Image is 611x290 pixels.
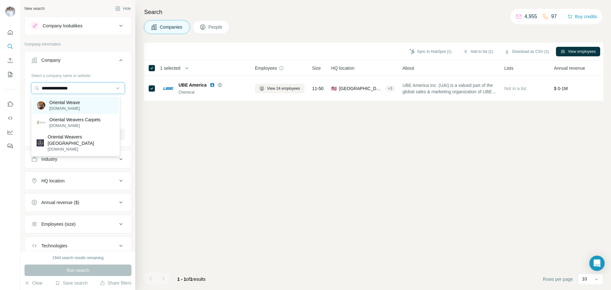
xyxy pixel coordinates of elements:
[25,280,43,286] button: Clear
[37,139,44,147] img: Oriental Weavers USA
[208,24,223,30] span: People
[255,65,277,71] span: Employees
[312,65,321,71] span: Size
[405,47,456,56] button: Sync to HubSpot (1)
[385,86,395,91] div: + 3
[25,41,131,47] p: Company information
[500,47,553,56] button: Download as CSV (1)
[41,243,67,249] div: Technologies
[5,98,15,110] button: Use Surfe on LinkedIn
[331,85,337,92] span: 🇺🇸
[582,276,587,282] p: 10
[55,280,88,286] button: Save search
[5,55,15,66] button: Enrich CSV
[31,70,125,79] div: Select a company name or website
[25,238,131,253] button: Technologies
[25,6,45,11] div: New search
[49,106,80,111] p: [DOMAIN_NAME]
[5,41,15,52] button: Search
[25,173,131,188] button: HQ location
[100,280,131,286] button: Share filters
[41,57,60,63] div: Company
[403,82,497,95] span: UBE America Inc. (UAI) is a valued part of the global sales & marketing organization of UBE Corpo...
[5,6,15,17] img: Avatar
[190,277,193,282] span: 1
[504,86,526,91] span: Not in a list
[554,86,568,91] span: $ 0-1M
[111,4,135,13] button: Hide
[403,65,414,71] span: About
[25,216,131,232] button: Employees (size)
[25,195,131,210] button: Annual revenue ($)
[177,277,206,282] span: results
[49,99,80,106] p: Oriental Weave
[339,85,383,92] span: [GEOGRAPHIC_DATA], [US_STATE]
[312,85,324,92] span: 11-50
[255,84,305,93] button: View 24 employees
[551,13,557,20] p: 97
[41,178,65,184] div: HQ location
[556,47,600,56] button: View employees
[49,117,101,123] p: Oriental Weavers Carpets
[43,23,82,29] div: Company lookalikes
[5,140,15,152] button: Feedback
[331,65,355,71] span: HQ location
[186,277,190,282] span: of
[160,24,183,30] span: Companies
[163,83,173,94] img: Logo of UBE America
[160,65,180,71] span: 1 selected
[554,65,585,71] span: Annual revenue
[144,8,603,17] h4: Search
[504,65,514,71] span: Lists
[524,13,537,20] p: 4,955
[5,69,15,80] button: My lists
[25,152,131,167] button: Industry
[41,199,79,206] div: Annual revenue ($)
[5,126,15,138] button: Dashboard
[5,112,15,124] button: Use Surfe API
[210,82,215,88] img: LinkedIn logo
[41,156,57,162] div: Industry
[543,276,573,282] span: Rows per page
[48,134,115,146] p: Oriental Weavers [GEOGRAPHIC_DATA]
[25,18,131,33] button: Company lookalikes
[53,255,104,261] div: 1944 search results remaining
[37,120,46,125] img: Oriental Weavers Carpets
[41,221,75,227] div: Employees (size)
[177,277,186,282] span: 1 - 1
[48,146,115,152] p: [DOMAIN_NAME]
[25,53,131,70] button: Company
[567,12,597,21] button: Buy credits
[589,256,605,271] div: Open Intercom Messenger
[37,101,46,110] img: Oriental Weave
[179,82,207,88] span: UBE America
[179,89,247,95] div: Chemical
[49,123,101,129] p: [DOMAIN_NAME]
[459,47,498,56] button: Add to list (1)
[5,27,15,38] button: Quick start
[267,86,300,91] span: View 24 employees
